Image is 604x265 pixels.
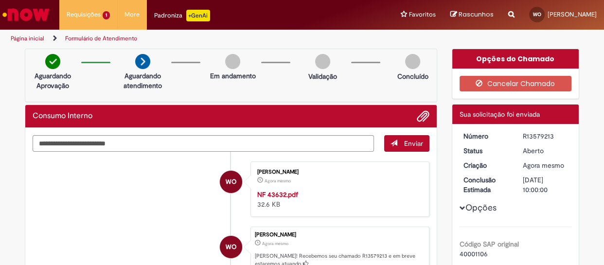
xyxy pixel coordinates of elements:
ul: Trilhas de página [7,30,395,48]
textarea: Digite sua mensagem aqui... [33,135,374,152]
dt: Número [456,131,516,141]
span: Agora mesmo [262,241,288,247]
p: Concluído [397,71,428,81]
time: 29/09/2025 23:40:20 [265,178,291,184]
span: [PERSON_NAME] [548,10,597,18]
div: 29/09/2025 23:40:27 [523,160,568,170]
b: Código SAP original [460,240,519,248]
img: check-circle-green.png [45,54,60,69]
img: img-circle-grey.png [225,54,240,69]
div: 32.6 KB [257,190,419,209]
span: Favoritos [409,10,436,19]
time: 29/09/2025 23:40:27 [523,161,564,170]
div: Padroniza [154,10,210,21]
a: Rascunhos [450,10,494,19]
span: Rascunhos [459,10,494,19]
img: ServiceNow [1,5,51,24]
div: Walter Oliveira [220,236,242,258]
span: WO [226,170,236,194]
span: More [124,10,140,19]
dt: Conclusão Estimada [456,175,516,194]
img: img-circle-grey.png [315,54,330,69]
span: WO [226,235,236,259]
p: Validação [308,71,337,81]
span: Enviar [404,139,423,148]
p: Aguardando Aprovação [29,71,76,90]
span: 1 [103,11,110,19]
dt: Status [456,146,516,156]
a: Página inicial [11,35,44,42]
button: Cancelar Chamado [460,76,572,91]
a: Formulário de Atendimento [65,35,137,42]
div: [PERSON_NAME] [255,232,424,238]
div: Opções do Chamado [452,49,579,69]
a: NF 43632.pdf [257,190,298,199]
button: Adicionar anexos [417,110,429,123]
div: [PERSON_NAME] [257,169,419,175]
div: Walter Oliveira [220,171,242,193]
dt: Criação [456,160,516,170]
p: Aguardando atendimento [119,71,166,90]
img: img-circle-grey.png [405,54,420,69]
span: Agora mesmo [265,178,291,184]
time: 29/09/2025 23:40:27 [262,241,288,247]
p: +GenAi [186,10,210,21]
h2: Consumo Interno Histórico de tíquete [33,112,92,121]
span: 40001106 [460,249,488,258]
span: WO [533,11,541,18]
div: [DATE] 10:00:00 [523,175,568,194]
span: Sua solicitação foi enviada [460,110,540,119]
img: arrow-next.png [135,54,150,69]
p: Em andamento [210,71,256,81]
span: Agora mesmo [523,161,564,170]
button: Enviar [384,135,429,152]
span: Requisições [67,10,101,19]
div: R13579213 [523,131,568,141]
div: Aberto [523,146,568,156]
